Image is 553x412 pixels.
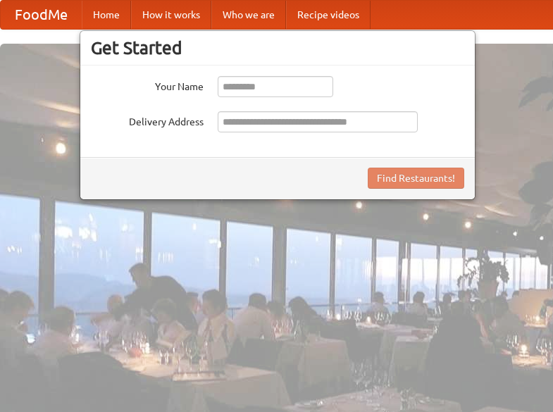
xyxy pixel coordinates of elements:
[91,111,204,129] label: Delivery Address
[211,1,286,29] a: Who we are
[91,76,204,94] label: Your Name
[82,1,131,29] a: Home
[1,1,82,29] a: FoodMe
[91,37,464,58] h3: Get Started
[286,1,371,29] a: Recipe videos
[368,168,464,189] button: Find Restaurants!
[131,1,211,29] a: How it works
